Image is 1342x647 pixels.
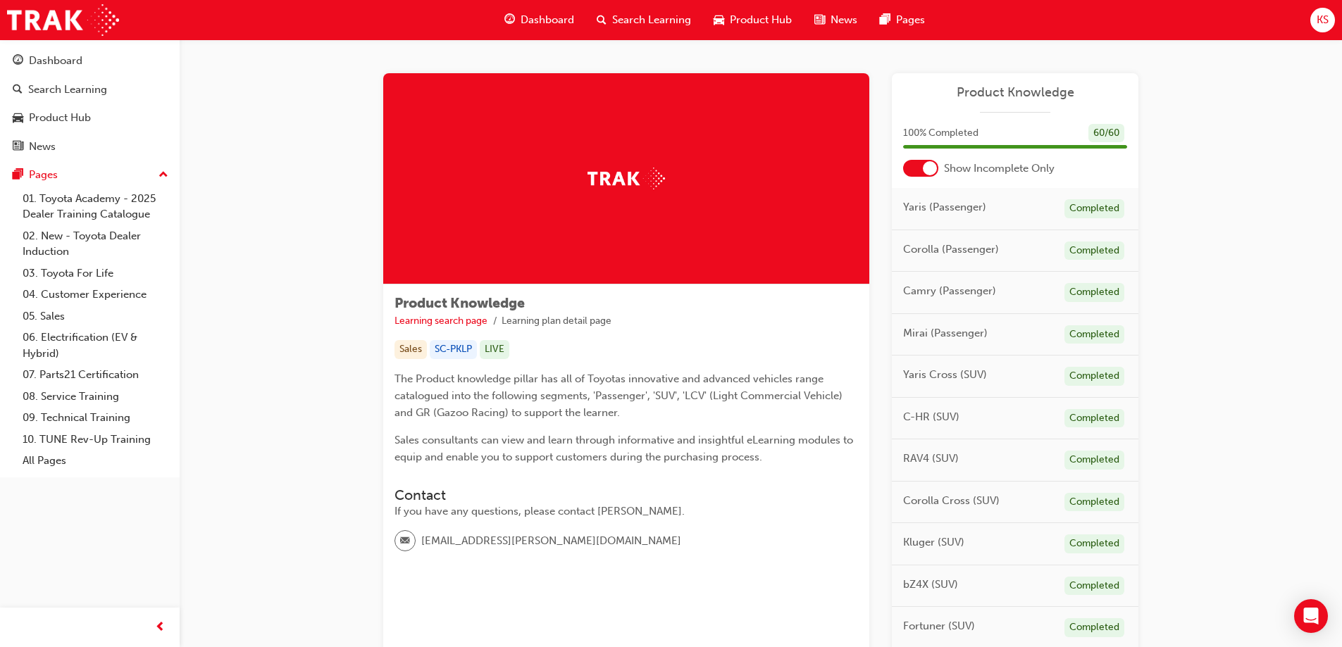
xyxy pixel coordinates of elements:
[13,112,23,125] span: car-icon
[903,367,987,383] span: Yaris Cross (SUV)
[17,364,174,386] a: 07. Parts21 Certification
[17,306,174,327] a: 05. Sales
[903,241,999,258] span: Corolla (Passenger)
[17,327,174,364] a: 06. Electrification (EV & Hybrid)
[28,82,107,98] div: Search Learning
[585,6,702,34] a: search-iconSearch Learning
[903,325,988,341] span: Mirai (Passenger)
[1064,409,1124,428] div: Completed
[702,6,803,34] a: car-iconProduct Hub
[1317,12,1329,28] span: KS
[394,295,525,311] span: Product Knowledge
[394,487,858,503] h3: Contact
[17,225,174,263] a: 02. New - Toyota Dealer Induction
[880,11,890,29] span: pages-icon
[17,386,174,408] a: 08. Service Training
[394,503,858,520] div: If you have any questions, please contact [PERSON_NAME].
[1294,599,1328,633] div: Open Intercom Messenger
[1064,241,1124,260] div: Completed
[944,161,1055,177] span: Show Incomplete Only
[803,6,869,34] a: news-iconNews
[6,134,174,160] a: News
[13,169,23,182] span: pages-icon
[903,84,1127,101] a: Product Knowledge
[17,429,174,451] a: 10. TUNE Rev-Up Training
[1064,283,1124,302] div: Completed
[903,577,958,593] span: bZ4X (SUV)
[1064,367,1124,386] div: Completed
[13,141,23,153] span: news-icon
[597,11,607,29] span: search-icon
[502,313,611,329] li: Learning plan detail page
[1064,325,1124,344] div: Completed
[29,53,82,69] div: Dashboard
[903,451,959,467] span: RAV4 (SUV)
[903,283,996,299] span: Camry (Passenger)
[903,534,964,551] span: Kluger (SUV)
[903,125,978,142] span: 100 % Completed
[521,12,574,28] span: Dashboard
[421,533,681,549] span: [EMAIL_ADDRESS][PERSON_NAME][DOMAIN_NAME]
[13,84,23,96] span: search-icon
[612,12,691,28] span: Search Learning
[1064,493,1124,512] div: Completed
[1064,451,1124,470] div: Completed
[480,340,509,359] div: LIVE
[6,162,174,188] button: Pages
[1064,577,1124,596] div: Completed
[394,340,427,359] div: Sales
[17,450,174,472] a: All Pages
[6,77,174,103] a: Search Learning
[869,6,936,34] a: pages-iconPages
[394,315,487,327] a: Learning search page
[903,409,959,425] span: C-HR (SUV)
[714,11,724,29] span: car-icon
[13,55,23,68] span: guage-icon
[588,168,665,189] img: Trak
[6,45,174,162] button: DashboardSearch LearningProduct HubNews
[394,434,856,463] span: Sales consultants can view and learn through informative and insightful eLearning modules to equi...
[6,105,174,131] a: Product Hub
[17,188,174,225] a: 01. Toyota Academy - 2025 Dealer Training Catalogue
[159,166,168,184] span: up-icon
[903,618,975,634] span: Fortuner (SUV)
[1064,618,1124,637] div: Completed
[730,12,792,28] span: Product Hub
[504,11,515,29] span: guage-icon
[29,110,91,126] div: Product Hub
[903,493,1000,509] span: Corolla Cross (SUV)
[896,12,925,28] span: Pages
[1310,8,1335,32] button: KS
[17,263,174,284] a: 03. Toyota For Life
[831,12,857,28] span: News
[394,372,845,419] span: The Product knowledge pillar has all of Toyotas innovative and advanced vehicles range catalogued...
[400,532,410,551] span: email-icon
[6,48,174,74] a: Dashboard
[1064,199,1124,218] div: Completed
[1088,124,1124,143] div: 60 / 60
[1064,534,1124,553] div: Completed
[814,11,825,29] span: news-icon
[493,6,585,34] a: guage-iconDashboard
[155,619,166,636] span: prev-icon
[7,4,119,36] img: Trak
[29,139,56,155] div: News
[29,167,58,183] div: Pages
[17,407,174,429] a: 09. Technical Training
[17,284,174,306] a: 04. Customer Experience
[430,340,477,359] div: SC-PKLP
[903,199,986,215] span: Yaris (Passenger)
